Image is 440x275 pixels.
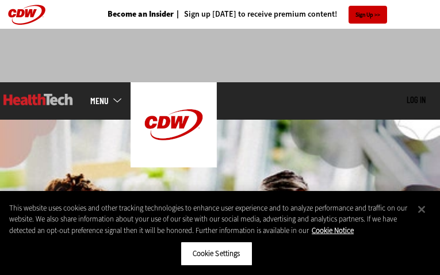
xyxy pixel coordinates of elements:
[349,6,387,24] a: Sign Up
[108,10,174,18] a: Become an Insider
[409,197,434,222] button: Close
[407,95,426,106] div: User menu
[90,96,131,105] a: mobile-menu
[312,226,354,235] a: More information about your privacy
[407,94,426,105] a: Log in
[181,242,252,266] button: Cookie Settings
[131,82,217,167] img: Home
[174,10,337,18] a: Sign up [DATE] to receive premium content!
[9,203,409,236] div: This website uses cookies and other tracking technologies to enhance user experience and to analy...
[3,94,73,105] img: Home
[131,158,217,170] a: CDW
